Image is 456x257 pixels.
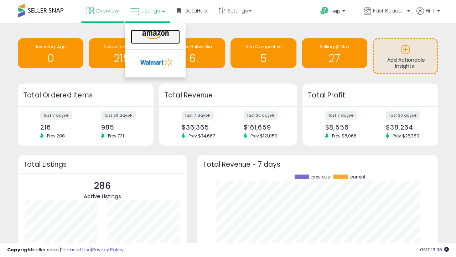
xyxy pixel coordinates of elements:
h3: Total Revenue - 7 days [203,162,433,167]
div: 216 [40,124,80,131]
span: previous [311,175,330,180]
h3: Total Revenue [164,90,292,100]
a: Hi IT [416,7,440,23]
label: last 7 days [40,111,72,120]
span: Selling @ Max [320,44,349,50]
span: Listings [141,7,160,14]
a: Selling @ Max 27 [302,38,367,68]
h1: 6 [163,52,222,64]
label: last 30 days [101,111,136,120]
div: $36,365 [182,124,223,131]
a: Terms of Use [61,246,91,253]
span: Hi IT [426,7,435,14]
span: Prev: $25,750 [389,133,423,139]
span: Add Actionable Insights [387,56,425,70]
i: Get Help [320,6,329,15]
span: Prev: 731 [104,133,128,139]
h1: 0 [21,52,80,64]
span: Inventory Age [36,44,66,50]
span: Non Competitive [245,44,281,50]
span: Active Listings [84,192,121,200]
label: last 30 days [386,111,420,120]
span: current [350,175,366,180]
h3: Total Listings [23,162,181,167]
a: Help [315,1,357,23]
span: Prev: 208 [43,133,68,139]
a: BB Price Below Min 6 [160,38,225,68]
h1: 5 [234,52,292,64]
div: $38,264 [386,124,426,131]
a: Privacy Policy [92,246,124,253]
span: BB Price Below Min [173,44,212,50]
label: last 7 days [325,111,357,120]
h1: 215 [92,52,151,64]
div: $8,556 [325,124,365,131]
span: Needs to Reprice [104,44,140,50]
a: Add Actionable Insights [374,39,437,73]
a: Needs to Reprice 215 [89,38,154,68]
div: 985 [101,124,141,131]
span: Prev: $8,066 [328,133,360,139]
a: Non Competitive 5 [230,38,296,68]
h3: Total Profit [308,90,433,100]
h1: 27 [305,52,364,64]
label: last 7 days [182,111,214,120]
h3: Total Ordered Items [23,90,148,100]
span: Overview [95,7,119,14]
span: 2025-10-6 13:06 GMT [420,246,449,253]
strong: Copyright [7,246,33,253]
span: Prev: $121,059 [247,133,281,139]
label: last 30 days [244,111,278,120]
span: Prev: $34,667 [185,133,219,139]
p: 286 [84,179,121,193]
span: DataHub [185,7,207,14]
div: $161,659 [244,124,285,131]
a: Inventory Age 0 [18,38,83,68]
span: Help [331,8,340,14]
div: seller snap | | [7,247,124,253]
span: Fast Beauty ([GEOGRAPHIC_DATA]) [373,7,405,14]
